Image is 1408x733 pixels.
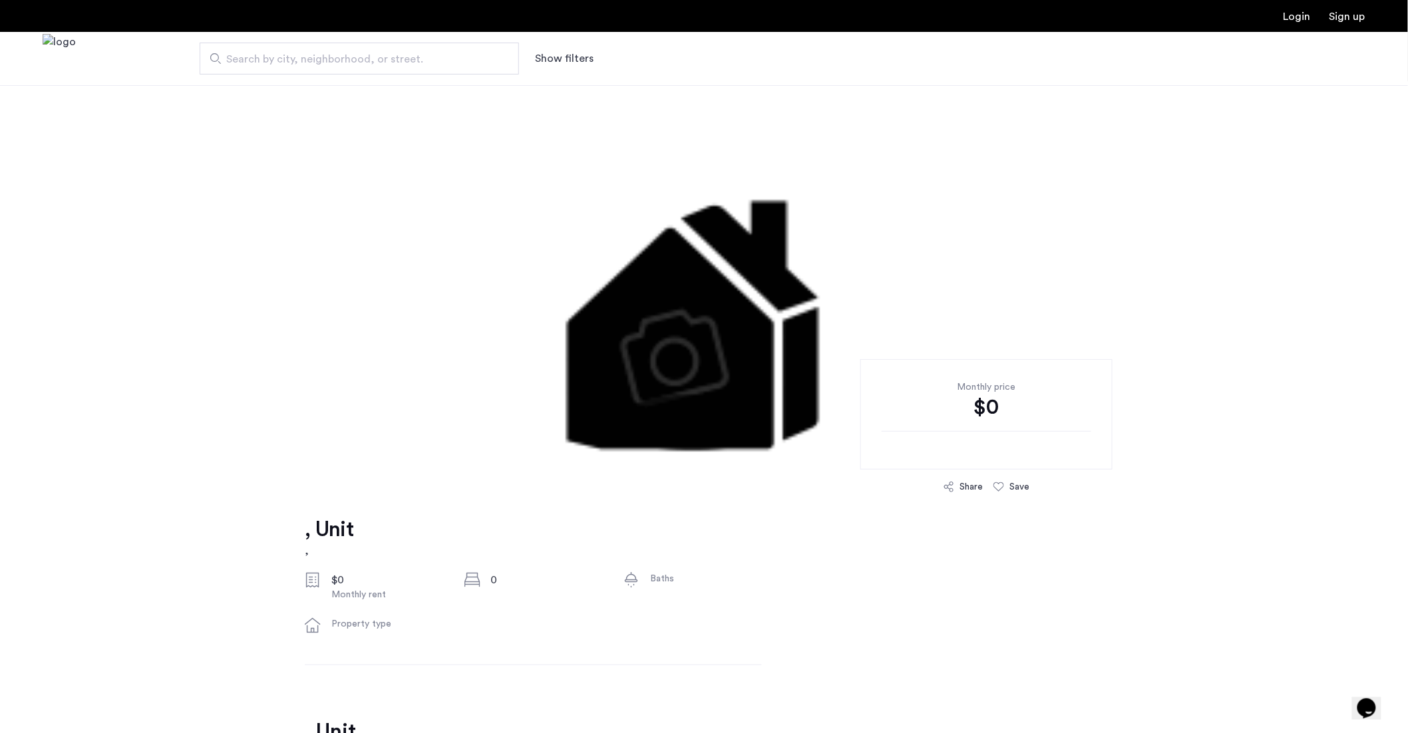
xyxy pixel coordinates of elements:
[305,516,353,543] h1: , Unit
[226,51,482,67] span: Search by city, neighborhood, or street.
[491,572,603,588] div: 0
[43,34,76,84] img: logo
[1352,680,1395,720] iframe: chat widget
[960,480,983,494] div: Share
[1329,11,1365,22] a: Registration
[331,572,443,588] div: $0
[882,394,1091,420] div: $0
[200,43,519,74] input: Apartment Search
[43,34,76,84] a: Cazamio Logo
[331,588,443,601] div: Monthly rent
[305,516,353,559] a: , Unit,
[535,51,594,67] button: Show or hide filters
[1284,11,1311,22] a: Login
[1009,480,1029,494] div: Save
[305,543,353,559] h2: ,
[331,617,443,631] div: Property type
[254,85,1154,484] img: 1.gif
[650,572,762,585] div: Baths
[882,380,1091,394] div: Monthly price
